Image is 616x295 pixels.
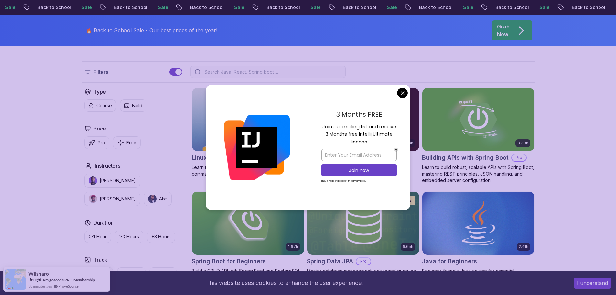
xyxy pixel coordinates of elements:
p: Sale [529,4,550,11]
img: Spring Data JPA card [307,192,419,255]
p: Learn to build robust, scalable APIs with Spring Boot, mastering REST principles, JSON handling, ... [422,164,535,184]
h2: Instructors [95,162,120,170]
div: This website uses cookies to enhance the user experience. [5,276,564,290]
p: Back to School [103,4,147,11]
p: Back to School [256,4,300,11]
button: Course [84,99,116,112]
img: instructor img [89,195,97,203]
span: Bought [28,277,42,282]
a: Spring Data JPA card6.65hNEWSpring Data JPAProMaster database management, advanced querying, and ... [307,191,419,281]
p: +3 Hours [151,233,171,240]
p: Abz [159,196,168,202]
p: Back End [121,270,141,277]
p: 0-1 Hour [89,233,107,240]
button: instructor img[PERSON_NAME] [84,192,140,206]
img: Linux Fundamentals card [192,88,304,151]
p: 1.67h [288,244,298,249]
button: Accept cookies [574,278,611,289]
h2: Type [93,88,106,96]
p: Sale [376,4,397,11]
h2: Price [93,125,106,132]
button: Pro [84,136,109,149]
p: [PERSON_NAME] [100,177,136,184]
p: Course [96,102,112,109]
p: Free [126,140,136,146]
p: Build a CRUD API with Spring Boot and PostgreSQL database using Spring Data JPA and Spring AI [192,268,304,281]
a: Java for Beginners card2.41hJava for BeginnersBeginner-friendly Java course for essential program... [422,191,535,281]
p: Pro [98,140,105,146]
p: Master database management, advanced querying, and expert data handling with ease [307,268,419,281]
img: instructor img [148,195,157,203]
img: Building APIs with Spring Boot card [422,88,534,151]
p: Learn the fundamentals of Linux and how to use the command line [192,164,304,177]
p: Back to School [332,4,376,11]
button: 1-3 Hours [115,231,143,243]
p: Back to School [561,4,605,11]
p: Back to School [180,4,224,11]
p: Pro [512,154,526,161]
p: Pro [356,258,371,265]
p: Build [132,102,142,109]
a: Spring Boot for Beginners card1.67hNEWSpring Boot for BeginnersBuild a CRUD API with Spring Boot ... [192,191,304,281]
p: Grab Now [497,23,510,38]
p: Sale [300,4,321,11]
button: Dev Ops [149,267,177,280]
button: Build [120,99,146,112]
img: Java for Beginners card [422,192,534,255]
a: Amigoscode PRO Membership [42,277,95,283]
p: Beginner-friendly Java course for essential programming skills and application development [422,268,535,281]
img: provesource social proof notification image [5,269,26,290]
a: Building APIs with Spring Boot card3.30hBuilding APIs with Spring BootProLearn to build robust, s... [422,88,535,184]
button: +3 Hours [147,231,175,243]
p: Back to School [485,4,529,11]
button: Free [113,136,141,149]
h2: Spring Data JPA [307,257,353,266]
span: Wilsharo [28,271,49,277]
a: Linux Fundamentals card6.00hLinux FundamentalsProLearn the fundamentals of Linux and how to use t... [192,88,304,177]
p: 2.41h [519,244,528,249]
a: ProveSource [59,283,79,289]
p: 1-3 Hours [119,233,139,240]
button: 0-1 Hour [84,231,111,243]
p: Sale [147,4,168,11]
h2: Building APIs with Spring Boot [422,153,509,162]
button: Back End [117,267,146,280]
p: Sale [453,4,473,11]
p: Back to School [27,4,71,11]
button: instructor imgAbz [144,192,172,206]
input: Search Java, React, Spring boot ... [203,69,341,75]
p: [PERSON_NAME] [100,196,136,202]
p: Back to School [409,4,453,11]
h2: Spring Boot for Beginners [192,257,266,266]
span: 38 minutes ago [28,283,52,289]
p: 6.65h [403,244,413,249]
img: Spring Boot for Beginners card [192,192,304,255]
p: 🔥 Back to School Sale - Our best prices of the year! [86,27,217,34]
img: instructor img [89,176,97,185]
h2: Java for Beginners [422,257,477,266]
p: Sale [71,4,92,11]
button: instructor img[PERSON_NAME] [84,174,140,188]
h2: Duration [93,219,114,227]
p: Dev Ops [154,270,172,277]
p: Filters [93,68,108,76]
p: Sale [224,4,244,11]
p: 3.30h [517,141,528,146]
h2: Track [93,256,107,264]
h2: Linux Fundamentals [192,153,249,162]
